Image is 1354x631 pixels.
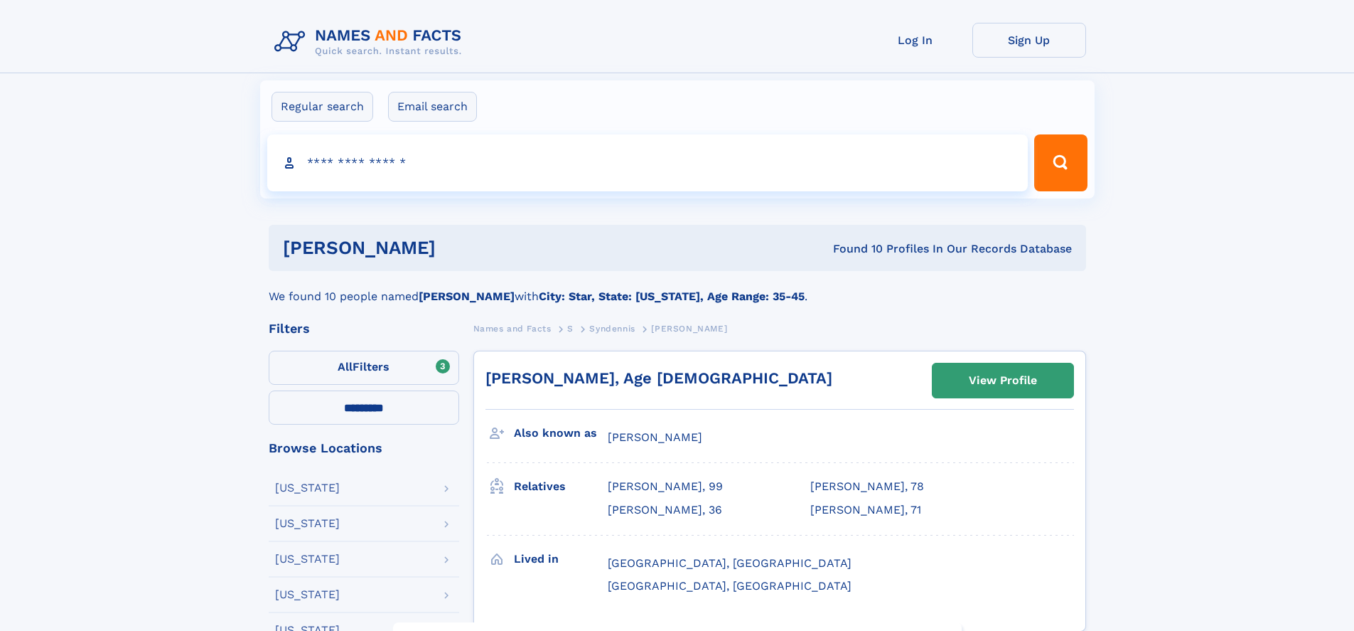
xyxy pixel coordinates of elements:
h3: Relatives [514,474,608,499]
a: [PERSON_NAME], 99 [608,479,723,494]
div: [US_STATE] [275,553,340,565]
label: Regular search [272,92,373,122]
a: [PERSON_NAME], 78 [810,479,924,494]
a: View Profile [933,364,1073,398]
div: [US_STATE] [275,518,340,529]
div: We found 10 people named with . [269,271,1086,305]
div: Browse Locations [269,442,459,455]
span: [PERSON_NAME] [651,324,727,334]
span: [GEOGRAPHIC_DATA], [GEOGRAPHIC_DATA] [608,579,851,593]
b: City: Star, State: [US_STATE], Age Range: 35-45 [539,290,805,303]
a: Sign Up [972,23,1086,58]
div: [US_STATE] [275,589,340,600]
a: Log In [859,23,972,58]
span: [GEOGRAPHIC_DATA], [GEOGRAPHIC_DATA] [608,556,851,570]
input: search input [267,134,1028,191]
div: [US_STATE] [275,482,340,494]
span: S [567,324,574,334]
a: [PERSON_NAME], Age [DEMOGRAPHIC_DATA] [485,369,832,387]
div: Filters [269,322,459,335]
span: Syndennis [589,324,635,334]
div: Found 10 Profiles In Our Records Database [634,241,1072,257]
label: Email search [388,92,477,122]
a: Names and Facts [473,319,552,337]
h1: [PERSON_NAME] [283,239,635,257]
span: All [338,360,353,373]
a: S [567,319,574,337]
div: View Profile [969,364,1037,397]
a: [PERSON_NAME], 36 [608,502,722,518]
button: Search Button [1034,134,1087,191]
label: Filters [269,351,459,385]
a: [PERSON_NAME], 71 [810,502,921,518]
a: Syndennis [589,319,635,337]
img: Logo Names and Facts [269,23,473,61]
b: [PERSON_NAME] [419,290,515,303]
span: [PERSON_NAME] [608,430,702,444]
h3: Lived in [514,547,608,571]
h3: Also known as [514,421,608,445]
